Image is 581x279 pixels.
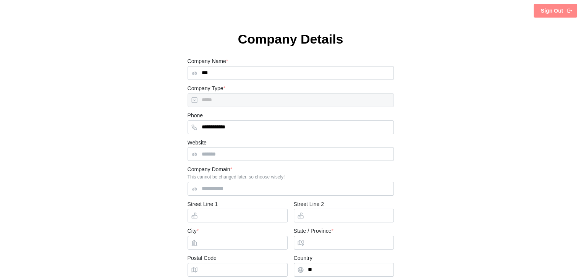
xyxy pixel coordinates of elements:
span: Sign Out [541,4,563,17]
h1: Company Details [188,31,394,47]
label: Company Name [188,57,228,66]
label: Street Line 2 [294,200,324,209]
label: Country [294,254,312,263]
label: Street Line 1 [188,200,218,209]
div: This cannot be changed later, so choose wisely! [188,174,394,180]
label: Postal Code [188,254,217,263]
label: Website [188,139,207,147]
label: City [188,227,199,235]
button: Sign Out [534,4,577,18]
label: Company Domain [188,165,233,174]
label: Phone [188,112,203,120]
label: Company Type [188,84,225,93]
label: State / Province [294,227,333,235]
